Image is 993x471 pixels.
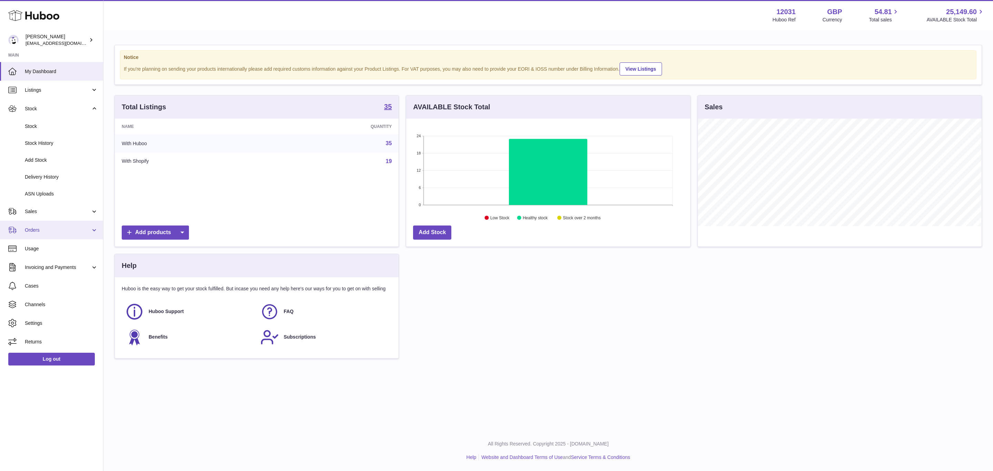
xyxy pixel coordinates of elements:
span: Channels [25,301,98,308]
span: Cases [25,283,98,289]
span: Stock [25,106,91,112]
a: Add Stock [413,226,451,240]
span: Invoicing and Payments [25,264,91,271]
td: With Huboo [115,134,268,152]
span: 54.81 [874,7,892,17]
a: Website and Dashboard Terms of Use [481,454,563,460]
a: 54.81 Total sales [869,7,900,23]
th: Name [115,119,268,134]
td: With Shopify [115,152,268,170]
span: ASN Uploads [25,191,98,197]
text: 6 [419,186,421,190]
a: FAQ [260,302,389,321]
span: Huboo Support [149,308,184,315]
span: Orders [25,227,91,233]
text: 0 [419,203,421,207]
h3: Sales [705,102,723,112]
th: Quantity [268,119,399,134]
a: Service Terms & Conditions [571,454,630,460]
li: and [479,454,630,461]
h3: AVAILABLE Stock Total [413,102,490,112]
p: Huboo is the easy way to get your stock fulfilled. But incase you need any help here's our ways f... [122,285,392,292]
a: 25,149.60 AVAILABLE Stock Total [926,7,985,23]
span: [EMAIL_ADDRESS][DOMAIN_NAME] [26,40,101,46]
span: Settings [25,320,98,327]
strong: 12031 [776,7,796,17]
text: Healthy stock [523,216,548,220]
span: AVAILABLE Stock Total [926,17,985,23]
a: Add products [122,226,189,240]
div: [PERSON_NAME] [26,33,88,47]
div: Huboo Ref [773,17,796,23]
text: Stock over 2 months [563,216,601,220]
span: Add Stock [25,157,98,163]
img: internalAdmin-12031@internal.huboo.com [8,35,19,45]
p: All Rights Reserved. Copyright 2025 - [DOMAIN_NAME] [109,441,987,447]
text: 24 [417,134,421,138]
text: Low Stock [490,216,510,220]
span: FAQ [284,308,294,315]
text: 12 [417,168,421,172]
strong: Notice [124,54,973,61]
h3: Help [122,261,137,270]
a: Help [467,454,477,460]
a: Huboo Support [125,302,253,321]
a: 19 [386,158,392,164]
a: Subscriptions [260,328,389,347]
a: Log out [8,353,95,365]
a: 35 [386,140,392,146]
span: Benefits [149,334,168,340]
a: 35 [384,103,392,111]
span: My Dashboard [25,68,98,75]
span: Subscriptions [284,334,316,340]
div: Currency [823,17,842,23]
span: Listings [25,87,91,93]
text: 18 [417,151,421,155]
span: Total sales [869,17,900,23]
span: Sales [25,208,91,215]
span: 25,149.60 [946,7,977,17]
span: Stock History [25,140,98,147]
div: If you're planning on sending your products internationally please add required customs informati... [124,61,973,76]
span: Delivery History [25,174,98,180]
a: View Listings [620,62,662,76]
a: Benefits [125,328,253,347]
span: Returns [25,339,98,345]
h3: Total Listings [122,102,166,112]
strong: GBP [827,7,842,17]
span: Usage [25,245,98,252]
span: Stock [25,123,98,130]
strong: 35 [384,103,392,110]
